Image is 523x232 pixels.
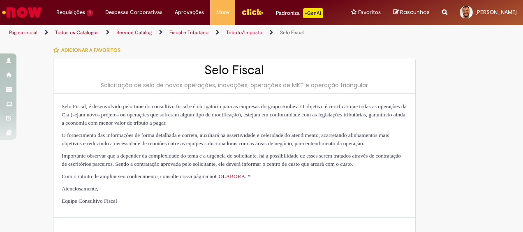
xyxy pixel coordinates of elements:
[62,63,407,77] h2: Selo Fiscal
[53,42,125,59] button: Adicionar a Favoritos
[55,29,99,36] a: Todos os Catálogos
[62,198,117,204] span: Equipe Consultivo Fiscal
[175,8,204,16] span: Aprovações
[276,8,323,18] div: Padroniza
[56,8,85,16] span: Requisições
[241,6,264,18] img: click_logo_yellow_360x200.png
[475,9,517,16] span: [PERSON_NAME]
[280,29,304,36] a: Selo Fiscal
[216,8,229,16] span: More
[62,132,389,146] span: O fornecimento das informações de forma detalhada e correta, auxiliará na assertividade e celerid...
[393,9,430,16] a: Rascunhos
[105,8,162,16] span: Despesas Corporativas
[61,47,120,53] span: Adicionar a Favoritos
[1,4,43,21] img: ServiceNow
[62,186,98,192] span: Atenciosamente,
[62,153,401,167] span: Importante observar que a depender da complexidade do tema e a urgência do solicitante, há a poss...
[169,29,208,36] a: Fiscal e Tributário
[303,8,323,18] p: +GenAi
[62,103,407,126] span: Selo Fiscal, é desenvolvido pelo time do consultivo fiscal e é obrigatório para as empresas do gr...
[400,8,430,16] span: Rascunhos
[62,81,407,89] div: Solicitação de selo de novas operações, inovações, operações de MKT e operação triangular
[358,8,381,16] span: Favoritos
[226,29,262,36] a: Tributo/Imposto
[116,29,152,36] a: Service Catalog
[87,9,93,16] span: 1
[6,25,342,40] ul: Trilhas de página
[215,173,245,179] a: COLABORA
[62,173,250,179] span: Com o intuito de ampliar seu conhecimento, consulte nossa página no . *
[9,29,37,36] a: Página inicial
